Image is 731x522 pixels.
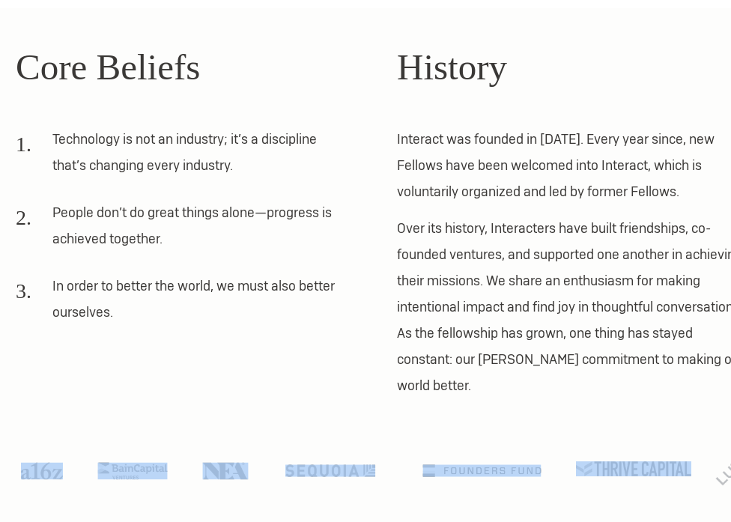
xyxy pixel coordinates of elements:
[16,273,346,336] li: In order to better the world, we must also better ourselves.
[202,463,247,480] img: NEA logo
[16,40,365,95] h2: Core Beliefs
[16,126,346,189] li: Technology is not an industry; it’s a discipline that’s changing every industry.
[285,465,375,477] img: Sequoia logo
[21,463,63,480] img: A16Z logo
[576,461,691,476] img: Thrive Capital logo
[97,463,167,480] img: Bain Capital Ventures logo
[16,199,346,262] li: People don’t do great things alone—progress is achieved together.
[422,465,540,477] img: Founders Fund logo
